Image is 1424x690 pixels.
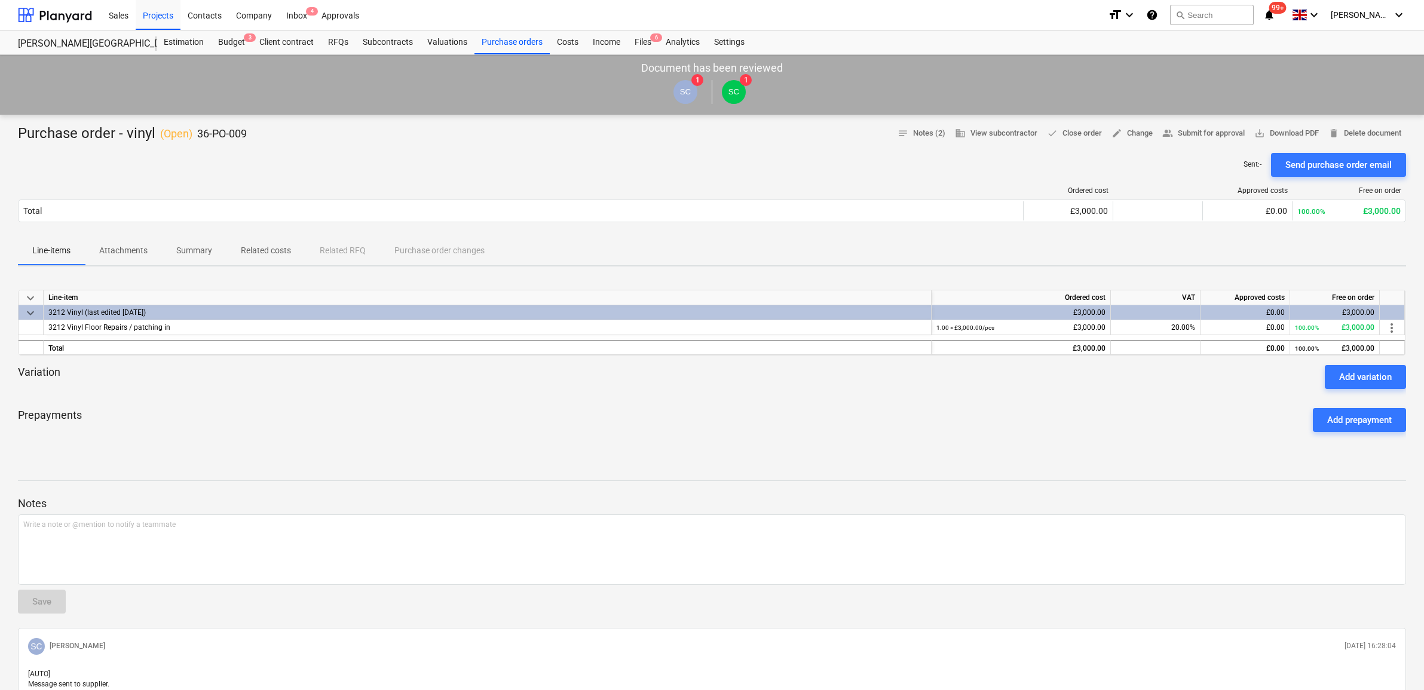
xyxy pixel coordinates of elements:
[1122,8,1137,22] i: keyboard_arrow_down
[28,638,45,655] div: Sam Cornford
[99,244,148,257] p: Attachments
[650,33,662,42] span: 6
[1339,369,1392,385] div: Add variation
[1047,128,1058,139] span: done
[1297,206,1401,216] div: £3,000.00
[1205,341,1285,356] div: £0.00
[1263,8,1275,22] i: notifications
[641,61,783,75] p: Document has been reviewed
[932,290,1111,305] div: Ordered cost
[18,408,82,432] p: Prepayments
[627,30,659,54] a: Files6
[1327,412,1392,428] div: Add prepayment
[893,124,950,143] button: Notes (2)
[32,244,71,257] p: Line-items
[691,74,703,86] span: 1
[197,127,247,141] p: 36-PO-009
[1290,290,1380,305] div: Free on order
[1208,186,1288,195] div: Approved costs
[950,124,1042,143] button: View subcontractor
[722,80,746,104] div: Sam Cornford
[241,244,291,257] p: Related costs
[1107,124,1157,143] button: Change
[23,206,42,216] div: Total
[1295,305,1374,320] div: £3,000.00
[18,124,247,143] div: Purchase order - vinyl
[321,30,356,54] a: RFQs
[1295,320,1374,335] div: £3,000.00
[936,324,994,331] small: 1.00 × £3,000.00 / pcs
[1285,157,1392,173] div: Send purchase order email
[23,291,38,305] span: keyboard_arrow_down
[586,30,627,54] a: Income
[1111,128,1122,139] span: edit
[48,323,170,332] span: 3212 Vinyl Floor Repairs / patching in
[1205,305,1285,320] div: £0.00
[244,33,256,42] span: 3
[1295,345,1319,352] small: 100.00%
[252,30,321,54] div: Client contract
[157,30,211,54] a: Estimation
[160,127,192,141] p: ( Open )
[1331,10,1391,20] span: [PERSON_NAME]
[23,306,38,320] span: keyboard_arrow_down
[740,74,752,86] span: 1
[898,128,908,139] span: notes
[50,641,105,651] p: [PERSON_NAME]
[1345,641,1396,651] p: [DATE] 16:28:04
[1254,128,1265,139] span: save_alt
[1205,320,1285,335] div: £0.00
[30,642,42,651] span: SC
[44,290,932,305] div: Line-item
[550,30,586,54] a: Costs
[936,341,1105,356] div: £3,000.00
[18,496,1406,511] p: Notes
[936,305,1105,320] div: £3,000.00
[18,38,142,50] div: [PERSON_NAME][GEOGRAPHIC_DATA] Re-model
[1297,186,1401,195] div: Free on order
[18,365,60,389] p: Variation
[1162,128,1173,139] span: people_alt
[1271,153,1406,177] button: Send purchase order email
[1042,124,1107,143] button: Close order
[659,30,707,54] a: Analytics
[1028,186,1108,195] div: Ordered cost
[1297,207,1325,216] small: 100.00%
[898,127,945,140] span: Notes (2)
[1111,127,1153,140] span: Change
[176,244,212,257] p: Summary
[1307,8,1321,22] i: keyboard_arrow_down
[1170,5,1254,25] button: Search
[728,87,740,96] span: SC
[1111,320,1201,335] div: 20.00%
[1325,365,1406,389] button: Add variation
[28,670,109,688] span: [AUTO] Message sent to supplier.
[1269,2,1287,14] span: 99+
[211,30,252,54] div: Budget
[474,30,550,54] a: Purchase orders
[306,7,318,16] span: 4
[1250,124,1324,143] button: Download PDF
[936,320,1105,335] div: £3,000.00
[1028,206,1108,216] div: £3,000.00
[955,127,1037,140] span: View subcontractor
[1111,290,1201,305] div: VAT
[211,30,252,54] a: Budget3
[1392,8,1406,22] i: keyboard_arrow_down
[1201,290,1290,305] div: Approved costs
[673,80,697,104] div: Sam Cornford
[955,128,966,139] span: business
[356,30,420,54] a: Subcontracts
[1162,127,1245,140] span: Submit for approval
[1295,324,1319,331] small: 100.00%
[420,30,474,54] a: Valuations
[707,30,752,54] a: Settings
[1324,124,1406,143] button: Delete document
